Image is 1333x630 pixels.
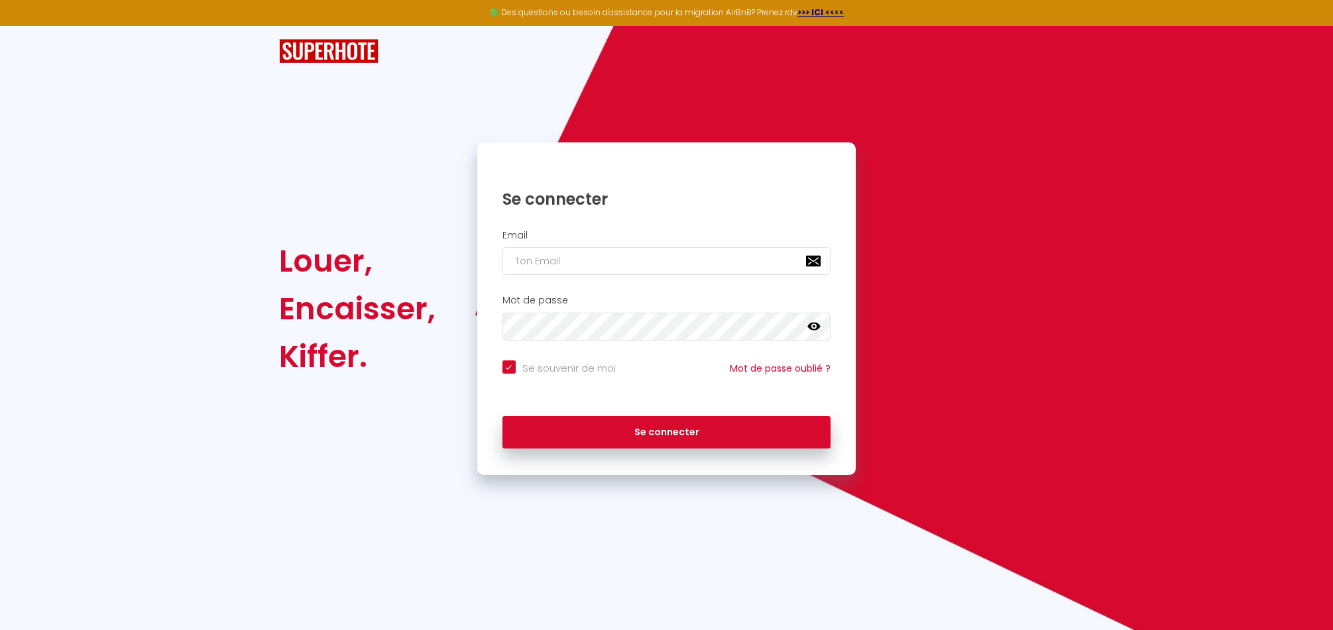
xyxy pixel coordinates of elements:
[279,39,378,64] img: SuperHote logo
[279,285,435,333] div: Encaisser,
[502,230,831,241] h2: Email
[730,362,831,375] a: Mot de passe oublié ?
[502,295,831,306] h2: Mot de passe
[502,416,831,449] button: Se connecter
[279,333,435,380] div: Kiffer.
[502,247,831,275] input: Ton Email
[797,7,844,18] a: >>> ICI <<<<
[502,189,831,209] h1: Se connecter
[279,237,435,285] div: Louer,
